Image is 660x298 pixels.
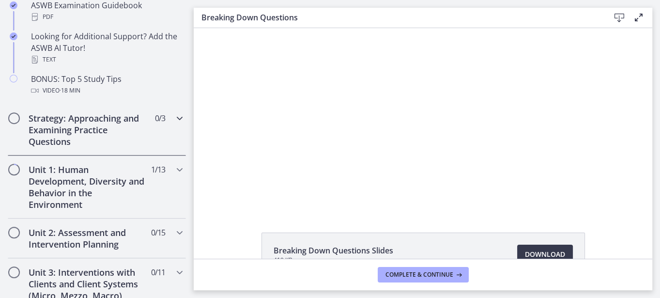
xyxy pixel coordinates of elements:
span: 0 / 3 [155,112,165,124]
div: Text [31,54,182,65]
button: Complete & continue [378,267,469,282]
i: Completed [10,32,17,40]
span: 1 / 13 [151,164,165,175]
span: 419 KB [274,256,393,264]
a: Download [517,245,573,264]
div: PDF [31,11,182,23]
iframe: Video Lesson [194,28,652,210]
h3: Breaking Down Questions [201,12,594,23]
h2: Unit 1: Human Development, Diversity and Behavior in the Environment [29,164,147,210]
div: BONUS: Top 5 Study Tips [31,73,182,96]
h2: Strategy: Approaching and Examining Practice Questions [29,112,147,147]
span: Complete & continue [385,271,453,279]
span: 0 / 15 [151,227,165,238]
h2: Unit 2: Assessment and Intervention Planning [29,227,147,250]
div: Looking for Additional Support? Add the ASWB AI Tutor! [31,31,182,65]
div: Video [31,85,182,96]
span: 0 / 11 [151,267,165,278]
span: Breaking Down Questions Slides [274,245,393,256]
span: · 18 min [60,85,80,96]
span: Download [525,249,565,260]
i: Completed [10,1,17,9]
